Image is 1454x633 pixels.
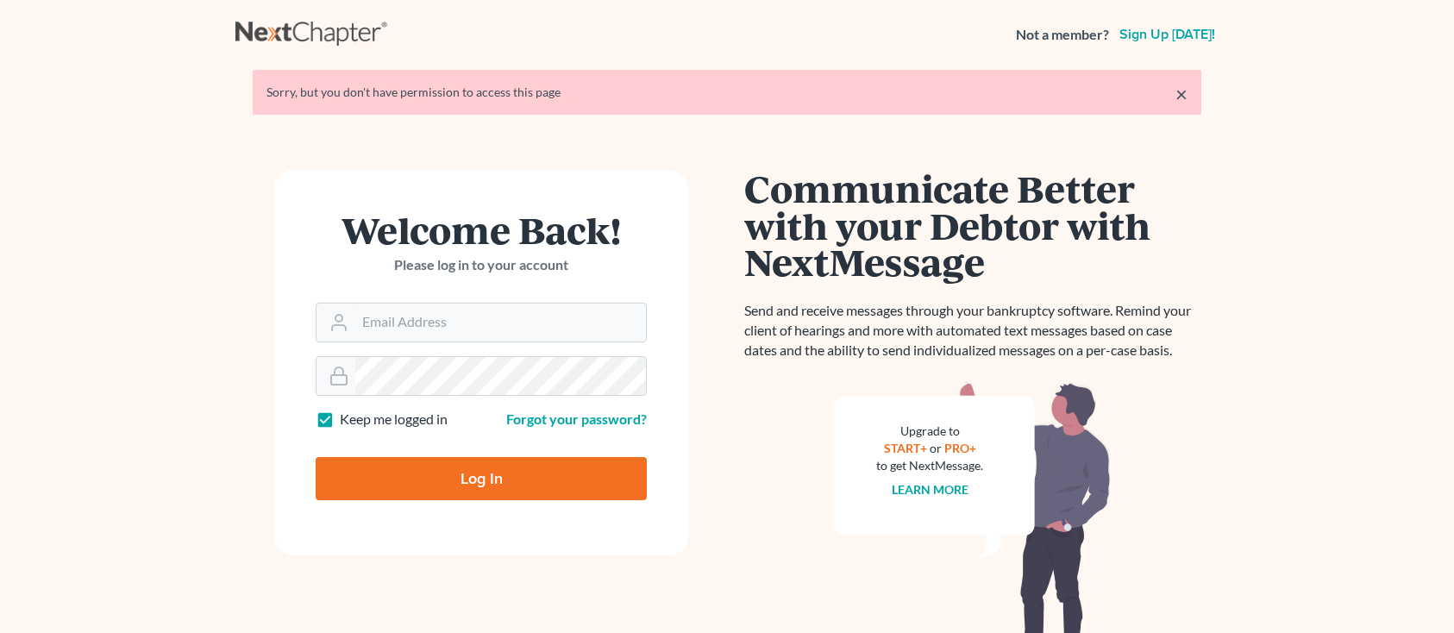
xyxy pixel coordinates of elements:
span: or [930,441,942,455]
a: START+ [884,441,927,455]
input: Log In [316,457,647,500]
h1: Welcome Back! [316,211,647,248]
div: Upgrade to [876,423,983,440]
strong: Not a member? [1016,25,1109,45]
div: Sorry, but you don't have permission to access this page [266,84,1188,101]
a: Sign up [DATE]! [1116,28,1219,41]
div: to get NextMessage. [876,457,983,474]
p: Send and receive messages through your bankruptcy software. Remind your client of hearings and mo... [744,301,1201,360]
p: Please log in to your account [316,255,647,275]
a: PRO+ [944,441,976,455]
a: Forgot your password? [506,411,647,427]
label: Keep me logged in [340,410,448,429]
input: Email Address [355,304,646,342]
a: Learn more [892,482,968,497]
h1: Communicate Better with your Debtor with NextMessage [744,170,1201,280]
a: × [1175,84,1188,104]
